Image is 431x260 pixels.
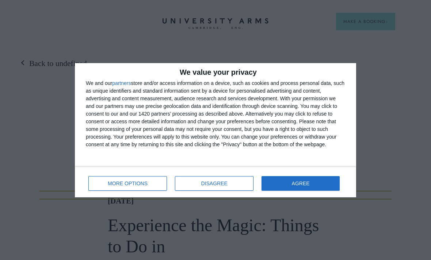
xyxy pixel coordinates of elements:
[262,176,340,191] button: AGREE
[88,176,167,191] button: MORE OPTIONS
[86,79,345,148] div: We and our store and/or access information on a device, such as cookies and process personal data...
[108,181,148,186] span: MORE OPTIONS
[175,176,253,191] button: DISAGREE
[75,63,356,197] div: qc-cmp2-ui
[86,69,345,76] h2: We value your privacy
[292,181,310,186] span: AGREE
[201,181,228,186] span: DISAGREE
[112,81,131,86] button: partners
